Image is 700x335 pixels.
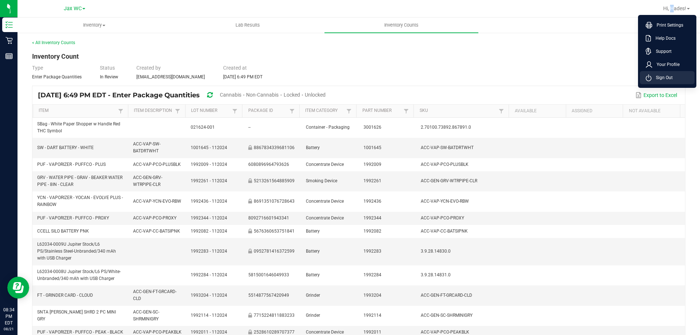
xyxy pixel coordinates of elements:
[306,145,320,150] span: Battery
[37,175,122,187] span: GRV - WATER PIPE - GRAV - BEAKER WATER PIPE - 8IN - CLEAR
[37,215,109,221] span: PUF - VAPORIZER - PUFFCO - PROXY
[191,272,227,277] span: 1992284 - 112024
[191,162,227,167] span: 1992009 - 112024
[363,199,381,204] span: 1992436
[421,199,469,204] span: ACC-VAP-YCN-EVO-RBW
[32,52,79,60] span: Inventory Count
[17,17,171,33] a: Inventory
[363,229,381,234] span: 1992082
[306,272,320,277] span: Battery
[566,105,623,118] th: Assigned
[421,249,451,254] span: 3.9.28.14830.0
[421,293,472,298] span: ACC-GEN-FT-GRCARD-CLD
[191,229,227,234] span: 1992082 - 112024
[133,330,182,335] span: ACC-VAP-PCO-PEAKBLK
[230,106,239,116] a: Filter
[363,330,381,335] span: 1992011
[37,242,116,261] span: L62034-0009U Jupiter Stock/L6 PS/Stainless Steel-Unbranded/340 mAh with USB Charger
[421,145,474,150] span: ACC-VAP-SW-BATDRTWHT
[306,215,344,221] span: Concentrate Device
[324,17,478,33] a: Inventory Counts
[171,17,324,33] a: Lab Results
[248,293,289,298] span: 5514877567420949
[421,125,471,130] span: 2.70100.73892.867891.0
[305,92,326,98] span: Unlocked
[362,108,402,114] a: Part NumberSortable
[421,229,468,234] span: ACC-VAP-CC-BATSIPNK
[284,92,300,98] span: Locked
[136,74,205,79] span: [EMAIL_ADDRESS][DOMAIN_NAME]
[37,293,93,298] span: FT - GRINDER CARD - CLOUD
[64,5,82,12] span: Jax WC
[191,108,230,114] a: Lot NumberSortable
[133,199,181,204] span: ACC-VAP-YCN-EVO-RBW
[133,175,162,187] span: ACC-GEN-GRV-WTRPIPE-CLR
[133,141,160,153] span: ACC-VAP-SW-BATDRTWHT
[421,215,464,221] span: ACC-VAP-PCO-PROXY
[191,313,227,318] span: 1992114 - 112024
[133,229,180,234] span: ACC-VAP-CC-BATSIPNK
[37,269,121,281] span: L62034-0008U Jupiter Stock/L6 PS/White-Unbranded/340 mAh with USB Charger
[191,145,227,150] span: 1001645 - 112024
[509,105,566,118] th: Available
[646,48,692,55] a: Support
[663,5,686,11] span: Hi, Hades!
[421,178,477,183] span: ACC-GEN-GRV-WTRPIPE-CLR
[133,289,176,301] span: ACC-GEN-FT-GRCARD-CLD
[652,74,673,81] span: Sign Out
[39,108,116,114] a: ItemSortable
[248,272,289,277] span: 5815001646049933
[248,108,288,114] a: Package IdSortable
[223,74,262,79] span: [DATE] 6:49 PM EDT
[634,89,679,101] button: Export to Excel
[3,326,14,332] p: 08/21
[623,105,680,118] th: Not Available
[306,330,344,335] span: Concentrate Device
[116,106,125,116] a: Filter
[5,37,13,44] inline-svg: Retail
[134,108,173,114] a: Item DescriptionSortable
[652,22,683,29] span: Print Settings
[191,178,227,183] span: 1992261 - 112024
[100,65,115,71] span: Status
[363,145,381,150] span: 1001645
[37,330,123,335] span: PUF - VAPORIZER - PUFFCO - PEAK - BLACK
[37,162,106,167] span: PUF - VAPORIZER - PUFFCO - PLUS
[420,108,497,114] a: SKUSortable
[363,215,381,221] span: 1992344
[32,65,43,71] span: Type
[306,313,320,318] span: Grinder
[363,162,381,167] span: 1992009
[100,74,118,79] span: In Review
[306,293,320,298] span: Grinder
[305,108,345,114] a: Item CategorySortable
[306,229,320,234] span: Battery
[421,272,451,277] span: 3.9.28.14831.0
[191,330,227,335] span: 1992011 - 112024
[7,277,29,299] iframe: Resource center
[226,22,270,28] span: Lab Results
[288,106,296,116] a: Filter
[37,145,94,150] span: SW - DART BATTERY - WHITE
[402,106,411,116] a: Filter
[254,145,295,150] span: 8867834339681106
[651,35,676,42] span: Help Docs
[363,125,381,130] span: 3001626
[37,195,123,207] span: YCN - VAPORIZER - YOCAN - EVOLVE PLUS - RAINBOW
[191,125,215,130] span: 021624-001
[191,293,227,298] span: 1993204 - 112024
[306,178,337,183] span: Smoking Device
[173,106,182,116] a: Filter
[652,48,672,55] span: Support
[640,71,695,84] li: Sign Out
[421,313,472,318] span: ACC-GEN-SC-SHRMINIGRY
[254,229,295,234] span: 5676360653751841
[306,162,344,167] span: Concentrate Device
[136,65,161,71] span: Created by
[646,35,692,42] a: Help Docs
[254,330,295,335] span: 2528610289707377
[421,330,469,335] span: ACC-VAP-PCO-PEAKBLK
[254,199,295,204] span: 8691351076728643
[497,106,506,116] a: Filter
[5,21,13,28] inline-svg: Inventory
